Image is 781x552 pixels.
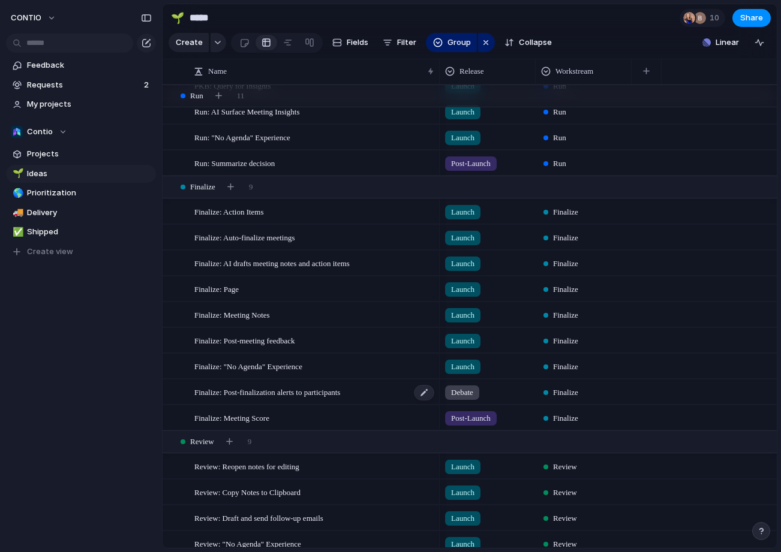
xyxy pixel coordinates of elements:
span: Review [190,436,214,448]
button: Collapse [500,33,557,52]
span: Finalize [553,361,578,373]
button: Group [426,33,477,52]
span: CONTIO [11,12,41,24]
span: Review [553,487,577,499]
a: 🌱Ideas [6,165,156,183]
span: Launch [451,512,474,524]
span: Launch [451,132,474,144]
span: Launch [451,206,474,218]
span: Collapse [519,37,552,49]
span: Finalize [553,206,578,218]
span: Run [553,158,566,170]
span: 9 [248,436,252,448]
span: Run [553,132,566,144]
button: 🌱 [168,8,187,28]
span: Finalize [553,412,578,424]
button: Contio [6,123,156,141]
span: Debate [451,387,473,399]
div: 🌱 [171,10,184,26]
span: Finalize: AI drafts meeting notes and action items [194,256,350,270]
span: Finalize: Post-finalization alerts to participants [194,385,340,399]
span: Shipped [27,226,152,238]
span: Group [447,37,471,49]
span: Finalize: Meeting Notes [194,307,270,321]
div: 🚚 [13,206,21,219]
span: Launch [451,232,474,244]
span: Review [553,538,577,550]
div: 🌱 [13,167,21,180]
span: Post-Launch [451,412,491,424]
span: Run [553,106,566,118]
span: Finalize [190,181,215,193]
span: Filter [397,37,416,49]
span: Create view [27,246,73,258]
span: My projects [27,98,152,110]
button: 🌎 [11,187,23,199]
span: Create [176,37,203,49]
button: Create view [6,243,156,261]
span: Requests [27,79,140,91]
span: Finalize [553,258,578,270]
span: Post-Launch [451,158,491,170]
button: 🌱 [11,168,23,180]
a: ✅Shipped [6,223,156,241]
button: 🚚 [11,207,23,219]
span: Run [190,90,203,102]
span: Finalize: Post-meeting feedback [194,333,295,347]
button: ✅ [11,226,23,238]
span: 2 [144,79,151,91]
button: Filter [378,33,421,52]
span: Launch [451,487,474,499]
span: Launch [451,106,474,118]
a: 🌎Prioritization [6,184,156,202]
span: 9 [249,181,253,193]
span: Review: Reopen notes for editing [194,459,299,473]
span: Launch [451,361,474,373]
span: Linear [716,37,739,49]
span: Share [740,12,763,24]
a: Requests2 [6,76,156,94]
span: Review: Draft and send follow-up emails [194,511,323,524]
span: Contio [27,126,53,138]
a: Feedback [6,56,156,74]
span: Review: Copy Notes to Clipboard [194,485,301,499]
button: CONTIO [5,8,62,28]
span: Workstream [555,65,593,77]
a: My projects [6,95,156,113]
span: Finalize: Meeting Score [194,411,269,424]
span: Finalize [553,232,578,244]
span: Finalize [553,335,578,347]
span: Finalize [553,309,578,321]
span: Review [553,461,577,473]
span: Launch [451,335,474,347]
button: Share [732,9,771,27]
span: Release [459,65,483,77]
span: Launch [451,283,474,295]
span: Delivery [27,207,152,219]
span: Projects [27,148,152,160]
button: Fields [328,33,373,52]
span: Review: "No Agenda" Experience [194,536,301,550]
span: 10 [710,12,723,24]
span: Prioritization [27,187,152,199]
span: Run: "No Agenda" Experience [194,130,290,144]
button: Create [169,33,209,52]
span: Feedback [27,59,152,71]
span: 11 [237,90,245,102]
span: Launch [451,461,474,473]
span: Finalize [553,387,578,399]
a: 🚚Delivery [6,204,156,222]
span: Finalize: Auto-finalize meetings [194,230,295,244]
span: Fields [347,37,368,49]
span: Run: Summarize decision [194,156,275,170]
div: ✅ [13,225,21,239]
span: Launch [451,309,474,321]
span: Launch [451,258,474,270]
span: Review [553,512,577,524]
span: Run: AI Surface Meeting Insights [194,104,299,118]
a: Projects [6,145,156,163]
span: Finalize: "No Agenda" Experience [194,359,302,373]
